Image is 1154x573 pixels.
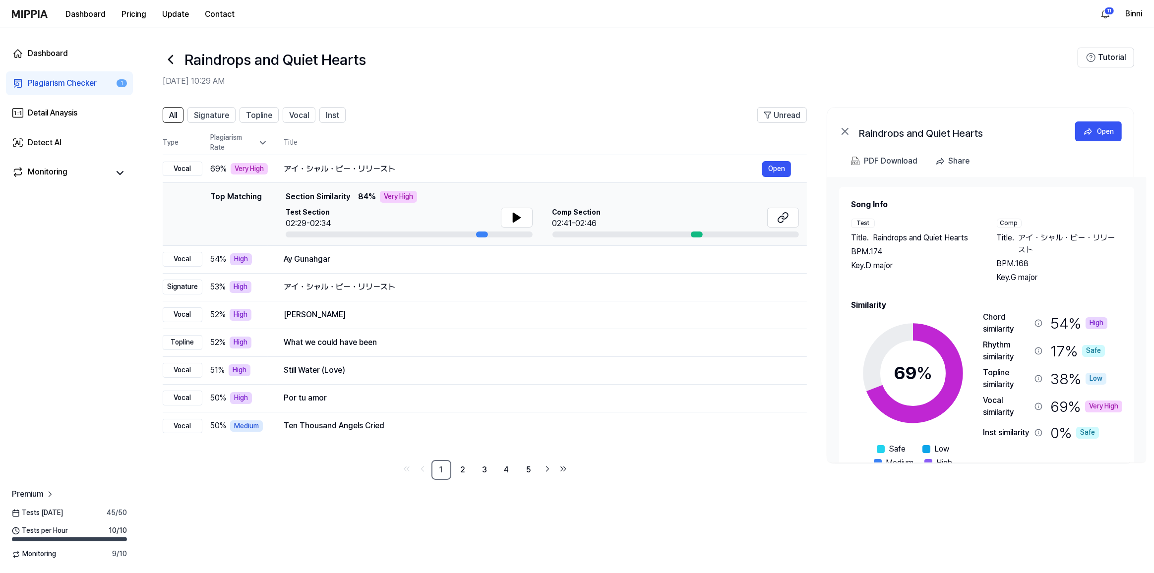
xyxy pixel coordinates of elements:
[983,395,1031,418] div: Vocal similarity
[851,157,860,166] img: PDF Download
[934,443,949,455] span: Low
[851,199,1122,211] h2: Song Info
[28,166,67,180] div: Monitoring
[1086,373,1106,385] div: Low
[556,462,570,476] a: Go to last page
[163,307,202,322] div: Vocal
[416,462,429,476] a: Go to previous page
[453,460,473,480] a: 2
[230,420,263,432] div: Medium
[1097,126,1114,137] div: Open
[983,339,1031,363] div: Rhythm similarity
[230,337,251,348] div: High
[28,107,77,119] div: Detail Anaysis
[6,71,133,95] a: Plagiarism Checker1
[163,391,202,405] div: Vocal
[1097,6,1113,22] button: 알림11
[210,420,226,432] span: 50 %
[6,101,133,125] a: Detail Anaysis
[284,309,791,321] div: [PERSON_NAME]
[197,4,243,24] button: Contact
[163,107,183,123] button: All
[163,335,202,350] div: Topline
[210,191,262,237] div: Top Matching
[983,367,1031,391] div: Topline similarity
[1050,367,1106,391] div: 38 %
[286,191,350,203] span: Section Similarity
[1085,401,1122,412] div: Very High
[163,75,1078,87] h2: [DATE] 10:29 AM
[12,166,109,180] a: Monitoring
[284,253,791,265] div: Ay Gunahgar
[28,48,68,59] div: Dashboard
[229,364,250,376] div: High
[210,163,227,175] span: 69 %
[774,110,800,121] span: Unread
[1050,311,1107,335] div: 54 %
[851,219,875,228] div: Test
[997,232,1015,256] span: Title .
[246,110,272,121] span: Topline
[163,131,202,155] th: Type
[1019,232,1123,256] span: アイ・シャル・ビー・リリースト
[851,260,977,272] div: Key. D major
[154,0,197,28] a: Update
[284,337,791,348] div: What we could have been
[284,131,807,155] th: Title
[1075,121,1122,141] a: Open
[163,363,202,378] div: Vocal
[936,457,952,469] span: High
[230,281,251,293] div: High
[1086,317,1107,329] div: High
[1099,8,1111,20] img: 알림
[240,107,279,123] button: Topline
[894,360,932,387] div: 69
[997,219,1022,228] div: Comp
[210,281,226,293] span: 53 %
[757,107,807,123] button: Unread
[210,364,225,376] span: 51 %
[851,246,977,258] div: BPM. 174
[916,362,932,384] span: %
[400,462,414,476] a: Go to first page
[163,280,202,294] div: Signature
[851,299,1122,311] h2: Similarity
[997,258,1123,270] div: BPM. 168
[112,549,127,559] span: 9 / 10
[358,191,376,203] span: 84 %
[12,488,55,500] a: Premium
[12,10,48,18] img: logo
[163,162,202,176] div: Vocal
[286,218,331,229] div: 02:29-02:34
[1078,48,1134,67] button: Tutorial
[210,133,268,152] div: Plagiarism Rate
[284,163,762,175] div: アイ・シャル・ビー・リリースト
[475,460,495,480] a: 3
[230,309,251,321] div: High
[889,443,906,455] span: Safe
[184,49,366,70] h1: Raindrops and Quiet Hearts
[231,163,268,175] div: Very High
[114,4,154,24] button: Pricing
[154,4,197,24] button: Update
[519,460,539,480] a: 5
[163,419,202,434] div: Vocal
[1082,345,1105,357] div: Safe
[163,252,202,267] div: Vocal
[117,79,127,88] div: 1
[541,462,554,476] a: Go to next page
[1104,7,1114,15] div: 11
[762,161,791,177] button: Open
[284,281,791,293] div: アイ・シャル・ビー・リリースト
[163,460,807,480] nav: pagination
[849,151,919,171] button: PDF Download
[230,392,252,404] div: High
[859,125,1057,137] div: Raindrops and Quiet Hearts
[983,427,1031,439] div: Inst similarity
[210,309,226,321] span: 52 %
[109,526,127,536] span: 10 / 10
[58,4,114,24] a: Dashboard
[552,208,601,218] span: Comp Section
[169,110,177,121] span: All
